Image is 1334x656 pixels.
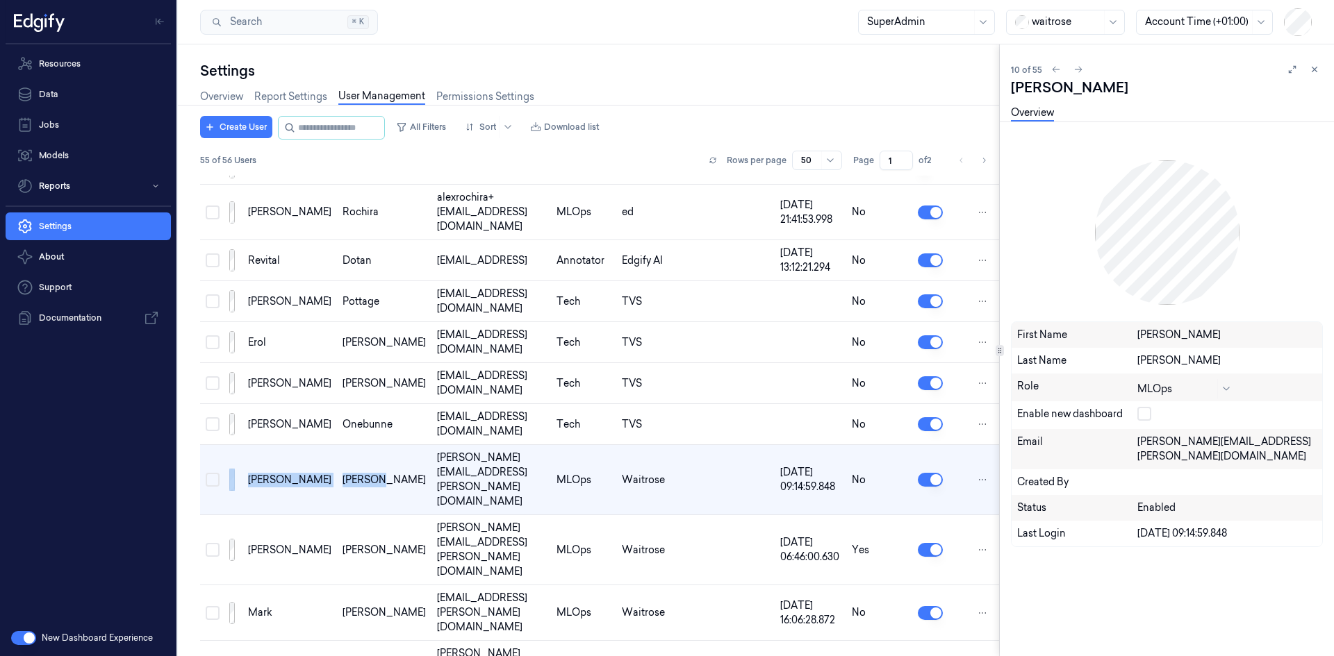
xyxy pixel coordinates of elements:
[6,50,171,78] a: Resources
[6,172,171,200] button: Reports
[6,142,171,169] a: Models
[6,304,171,332] a: Documentation
[6,111,171,139] a: Jobs
[6,212,171,240] a: Settings
[200,10,378,35] button: Search⌘K
[6,243,171,271] button: About
[224,15,262,29] span: Search
[6,274,171,301] a: Support
[6,81,171,108] a: Data
[149,10,171,33] button: Toggle Navigation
